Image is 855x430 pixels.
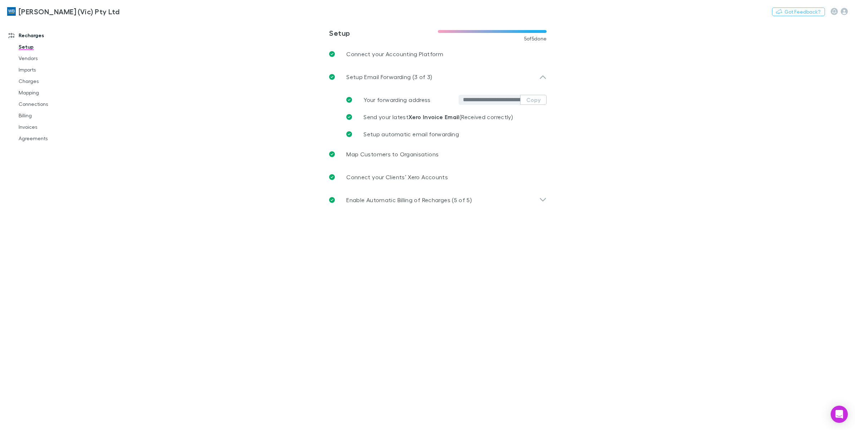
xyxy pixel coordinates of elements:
[363,96,430,103] span: Your forwarding address
[346,196,472,204] p: Enable Automatic Billing of Recharges (5 of 5)
[323,189,552,211] div: Enable Automatic Billing of Recharges (5 of 5)
[346,150,439,158] p: Map Customers to Organisations
[524,36,547,41] span: 5 of 5 done
[831,406,848,423] div: Open Intercom Messenger
[520,95,547,105] button: Copy
[772,8,825,16] button: Got Feedback?
[329,29,438,37] h3: Setup
[11,75,101,87] a: Charges
[11,98,101,110] a: Connections
[7,7,16,16] img: William Buck (Vic) Pty Ltd's Logo
[11,133,101,144] a: Agreements
[323,43,552,65] a: Connect your Accounting Platform
[341,126,547,143] a: Setup automatic email forwarding
[363,131,459,137] span: Setup automatic email forwarding
[11,64,101,75] a: Imports
[11,110,101,121] a: Billing
[341,108,547,126] a: Send your latestXero Invoice Email(Received correctly)
[363,113,513,120] span: Send your latest (Received correctly)
[1,30,101,41] a: Recharges
[11,53,101,64] a: Vendors
[11,87,101,98] a: Mapping
[323,166,552,189] a: Connect your Clients’ Xero Accounts
[346,73,432,81] p: Setup Email Forwarding (3 of 3)
[346,50,443,58] p: Connect your Accounting Platform
[409,113,459,121] strong: Xero Invoice Email
[11,41,101,53] a: Setup
[323,65,552,88] div: Setup Email Forwarding (3 of 3)
[19,7,119,16] h3: [PERSON_NAME] (Vic) Pty Ltd
[11,121,101,133] a: Invoices
[346,173,448,181] p: Connect your Clients’ Xero Accounts
[323,143,552,166] a: Map Customers to Organisations
[3,3,124,20] a: [PERSON_NAME] (Vic) Pty Ltd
